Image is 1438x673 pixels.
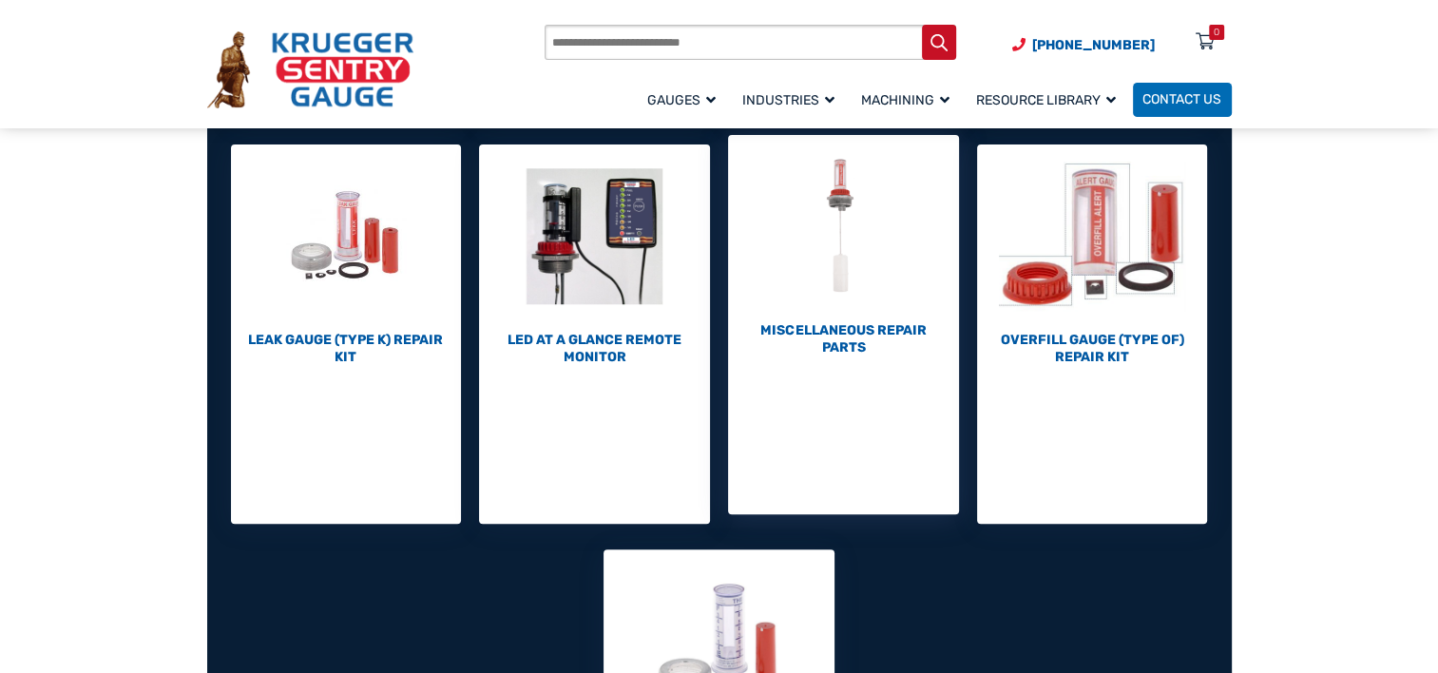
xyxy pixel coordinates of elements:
[728,135,959,356] a: Visit product category Miscellaneous Repair Parts
[479,144,710,328] img: LED At A Glance Remote Monitor
[728,135,959,318] img: Miscellaneous Repair Parts
[728,322,959,356] h2: Miscellaneous Repair Parts
[638,80,733,119] a: Gauges
[207,31,413,107] img: Krueger Sentry Gauge
[231,332,462,365] h2: Leak Gauge (Type K) Repair Kit
[1012,35,1155,55] a: Phone Number (920) 434-8860
[1032,37,1155,53] span: [PHONE_NUMBER]
[976,92,1116,108] span: Resource Library
[852,80,967,119] a: Machining
[1214,25,1219,40] div: 0
[861,92,949,108] span: Machining
[479,144,710,365] a: Visit product category LED At A Glance Remote Monitor
[733,80,852,119] a: Industries
[1133,83,1232,117] a: Contact Us
[967,80,1133,119] a: Resource Library
[1142,92,1221,108] span: Contact Us
[977,332,1208,365] h2: Overfill Gauge (Type OF) Repair Kit
[977,144,1208,365] a: Visit product category Overfill Gauge (Type OF) Repair Kit
[231,144,462,365] a: Visit product category Leak Gauge (Type K) Repair Kit
[742,92,834,108] span: Industries
[479,332,710,365] h2: LED At A Glance Remote Monitor
[231,144,462,328] img: Leak Gauge (Type K) Repair Kit
[977,144,1208,328] img: Overfill Gauge (Type OF) Repair Kit
[647,92,716,108] span: Gauges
